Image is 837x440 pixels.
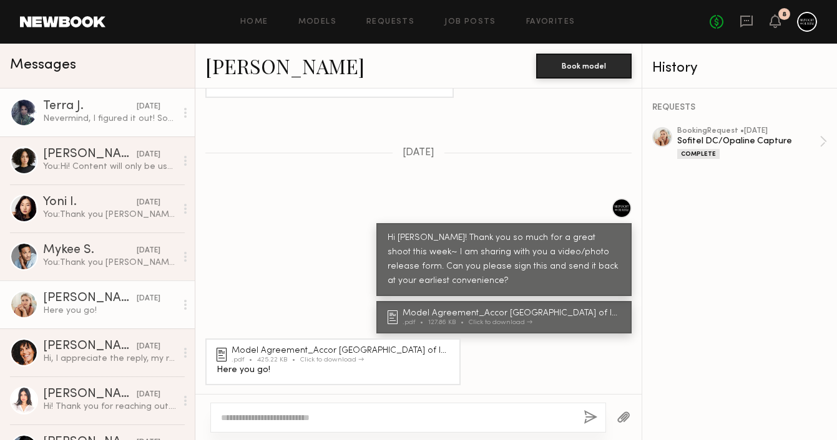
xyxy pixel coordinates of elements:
div: [DATE] [137,197,160,209]
button: Book model [536,54,632,79]
div: You: Thank you [PERSON_NAME]! [43,209,176,221]
a: Model Agreement_Accor [GEOGRAPHIC_DATA] of Image_ (4) (1).pdf127.86 KBClick to download [388,309,624,326]
div: Model Agreement_Accor [GEOGRAPHIC_DATA] of Image_ (4) (1) [403,309,624,318]
a: [PERSON_NAME] [205,52,365,79]
div: [DATE] [137,293,160,305]
a: Job Posts [444,18,496,26]
div: Sofitel DC/Opaline Capture [677,135,820,147]
div: You: Hi! Content will only be used for web + social as agreed upon. :) [43,161,176,173]
div: 8 [782,11,786,18]
div: [DATE] [137,341,160,353]
div: [PERSON_NAME] [43,388,137,401]
div: [DATE] [137,101,160,113]
div: [DATE] [137,389,160,401]
div: 127.86 KB [428,319,469,326]
div: .pdf [403,319,428,326]
div: You: Thank you [PERSON_NAME]! [43,257,176,269]
div: Mykee S. [43,244,137,257]
a: Book model [536,60,632,70]
div: Hi [PERSON_NAME]! Thank you so much for a great shoot this week~ I am sharing with you a video/ph... [388,231,620,289]
div: [DATE] [137,149,160,161]
span: Messages [10,58,76,72]
div: [PERSON_NAME] [43,340,137,353]
div: [DATE] [137,245,160,257]
a: Favorites [526,18,575,26]
a: Home [240,18,268,26]
a: Requests [366,18,414,26]
a: Models [298,18,336,26]
div: Here you go! [217,363,449,378]
div: History [652,61,827,75]
span: [DATE] [403,148,434,158]
div: REQUESTS [652,103,827,112]
div: Hi, I appreciate the reply, my rate is $120 hourly for this kind of shoot, $500 doesn’t quite cov... [43,353,176,365]
div: booking Request • [DATE] [677,127,820,135]
a: Model Agreement_Accor [GEOGRAPHIC_DATA] of Image_ (4) (1).pdf425.22 KBClick to download [217,347,453,363]
div: .pdf [232,356,257,363]
div: Terra J. [43,100,137,113]
div: Nevermind, I figured it out! Sorry about the delayed response! [43,113,176,125]
div: Here you go! [43,305,176,317]
div: Click to download [469,319,532,326]
div: Yoni I. [43,196,137,209]
div: [PERSON_NAME] [43,292,137,305]
div: 425.22 KB [257,356,300,363]
div: Click to download [300,356,364,363]
div: Hi! Thank you for reaching out. What time would the photoshoot be at? Is this a paid opportunity? [43,401,176,413]
a: bookingRequest •[DATE]Sofitel DC/Opaline CaptureComplete [677,127,827,159]
div: Complete [677,149,720,159]
div: Model Agreement_Accor [GEOGRAPHIC_DATA] of Image_ (4) (1) [232,347,453,355]
div: [PERSON_NAME] [43,148,137,161]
